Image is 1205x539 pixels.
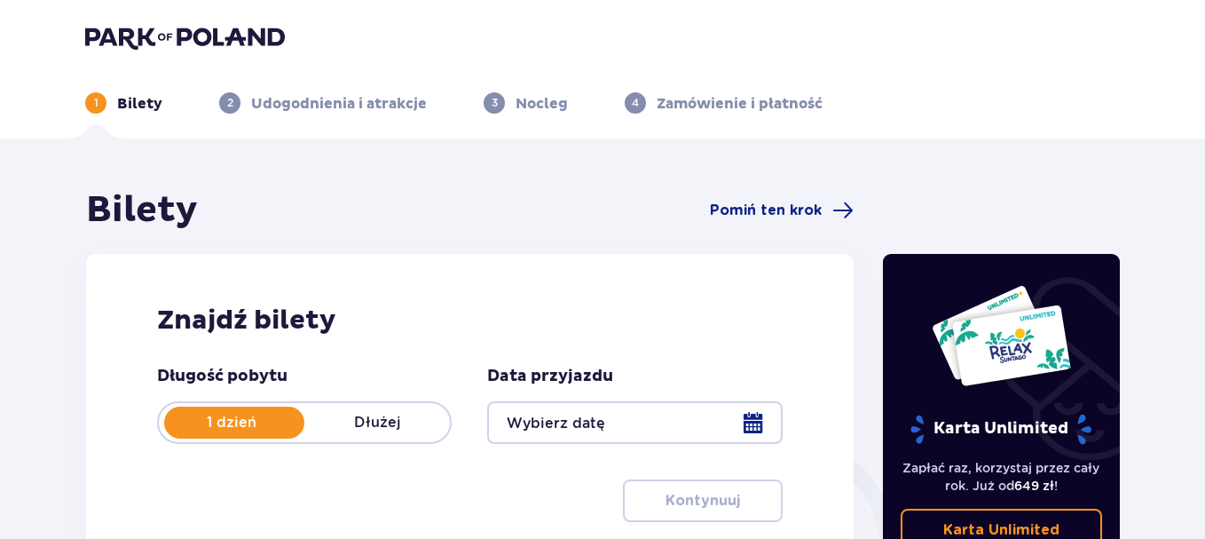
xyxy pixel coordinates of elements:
p: 3 [492,95,498,111]
p: 1 [94,95,98,111]
p: Zamówienie i płatność [657,94,823,114]
p: 4 [632,95,639,111]
p: Kontynuuj [666,491,740,511]
p: Dłużej [304,413,450,432]
p: 1 dzień [159,413,304,432]
p: Data przyjazdu [487,366,613,387]
span: Pomiń ten krok [710,201,822,220]
p: Udogodnienia i atrakcje [251,94,427,114]
p: Zapłać raz, korzystaj przez cały rok. Już od ! [901,459,1103,495]
a: Pomiń ten krok [710,200,854,221]
h1: Bilety [86,188,198,233]
p: Karta Unlimited [909,414,1093,445]
span: 649 zł [1014,479,1054,493]
img: Park of Poland logo [85,25,285,50]
h2: Znajdź bilety [157,304,783,337]
p: 2 [227,95,233,111]
button: Kontynuuj [623,480,783,522]
p: Długość pobytu [157,366,287,387]
p: Bilety [117,94,162,114]
p: Nocleg [516,94,568,114]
